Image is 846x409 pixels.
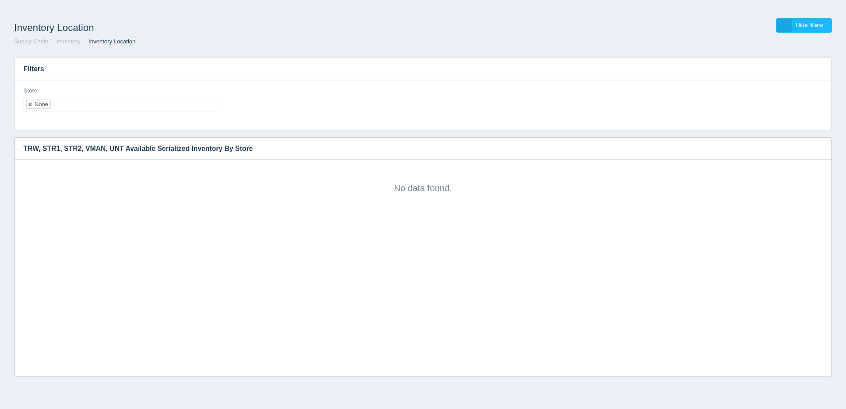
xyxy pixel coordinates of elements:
[23,87,37,95] label: Store
[57,38,80,45] a: Inventory
[15,58,831,80] h3: Filters
[82,38,135,46] li: Inventory Location
[14,38,48,45] a: Supply Chain
[15,138,804,160] h3: TRW, STR1, STR2, VMAN, UNT Available Serialized Inventory By Store
[796,22,823,28] span: Hide filters
[776,18,832,33] a: Hide filters
[23,169,823,194] div: No data found.
[35,101,48,107] div: None
[14,18,423,38] h1: Inventory Location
